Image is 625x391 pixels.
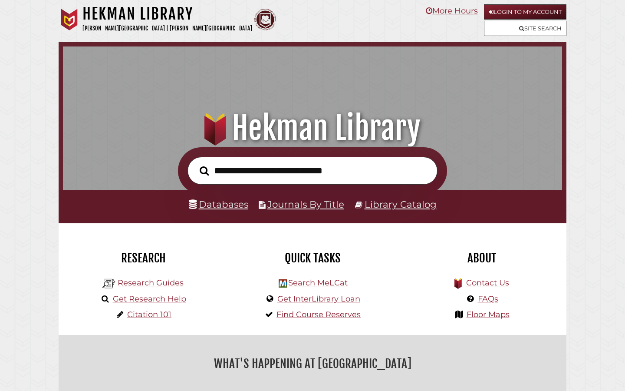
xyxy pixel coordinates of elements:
h2: Research [65,251,221,265]
a: Get InterLibrary Loan [277,294,360,304]
h2: Quick Tasks [234,251,391,265]
p: [PERSON_NAME][GEOGRAPHIC_DATA] | [PERSON_NAME][GEOGRAPHIC_DATA] [82,23,252,33]
h2: What's Happening at [GEOGRAPHIC_DATA] [65,354,560,374]
img: Hekman Library Logo [102,277,115,290]
a: Get Research Help [113,294,186,304]
img: Calvin University [59,9,80,30]
a: FAQs [478,294,498,304]
a: Search MeLCat [288,278,348,288]
a: Site Search [484,21,566,36]
img: Hekman Library Logo [279,279,287,288]
img: Calvin Theological Seminary [254,9,276,30]
h2: About [404,251,560,265]
a: Floor Maps [467,310,510,319]
a: Citation 101 [127,310,171,319]
a: Journals By Title [267,199,344,210]
a: Contact Us [466,278,509,288]
a: Databases [189,199,248,210]
a: More Hours [426,6,478,16]
a: Library Catalog [365,199,437,210]
h1: Hekman Library [72,109,553,147]
i: Search [200,166,209,176]
h1: Hekman Library [82,4,252,23]
button: Search [195,164,213,178]
a: Research Guides [118,278,184,288]
a: Login to My Account [484,4,566,20]
a: Find Course Reserves [276,310,361,319]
